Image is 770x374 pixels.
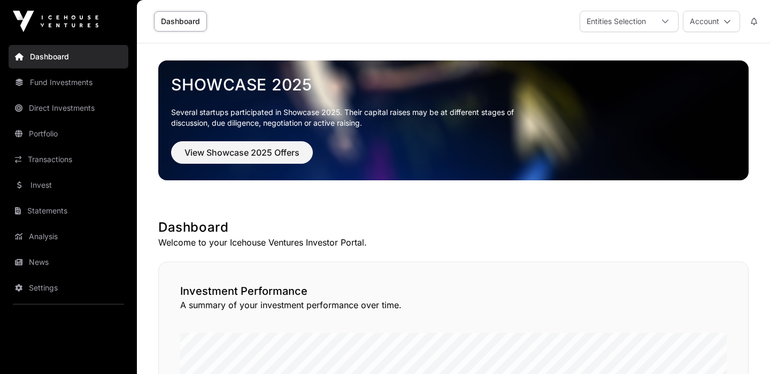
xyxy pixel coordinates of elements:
[717,323,770,374] iframe: Chat Widget
[9,96,128,120] a: Direct Investments
[158,60,749,180] img: Showcase 2025
[171,107,530,128] p: Several startups participated in Showcase 2025. Their capital raises may be at different stages o...
[580,11,652,32] div: Entities Selection
[171,75,736,94] a: Showcase 2025
[171,141,313,164] button: View Showcase 2025 Offers
[13,11,98,32] img: Icehouse Ventures Logo
[9,45,128,68] a: Dashboard
[9,122,128,146] a: Portfolio
[154,11,207,32] a: Dashboard
[180,299,727,311] p: A summary of your investment performance over time.
[171,152,313,163] a: View Showcase 2025 Offers
[9,71,128,94] a: Fund Investments
[9,276,128,300] a: Settings
[9,148,128,171] a: Transactions
[683,11,740,32] button: Account
[158,219,749,236] h1: Dashboard
[9,250,128,274] a: News
[180,284,727,299] h2: Investment Performance
[184,146,299,159] span: View Showcase 2025 Offers
[9,199,128,223] a: Statements
[9,225,128,248] a: Analysis
[9,173,128,197] a: Invest
[158,236,749,249] p: Welcome to your Icehouse Ventures Investor Portal.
